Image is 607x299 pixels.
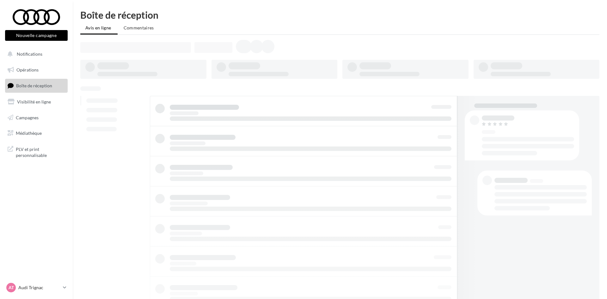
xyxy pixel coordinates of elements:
[5,30,68,41] button: Nouvelle campagne
[16,115,39,120] span: Campagnes
[16,130,42,136] span: Médiathèque
[17,99,51,104] span: Visibilité en ligne
[4,79,69,92] a: Boîte de réception
[5,282,68,294] a: AT Audi Trignac
[80,10,599,20] div: Boîte de réception
[16,145,65,159] span: PLV et print personnalisable
[4,127,69,140] a: Médiathèque
[16,83,52,88] span: Boîte de réception
[124,25,154,30] span: Commentaires
[18,284,60,291] p: Audi Trignac
[17,51,42,57] span: Notifications
[4,47,66,61] button: Notifications
[4,63,69,77] a: Opérations
[16,67,39,72] span: Opérations
[4,111,69,124] a: Campagnes
[4,95,69,109] a: Visibilité en ligne
[4,142,69,161] a: PLV et print personnalisable
[9,284,14,291] span: AT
